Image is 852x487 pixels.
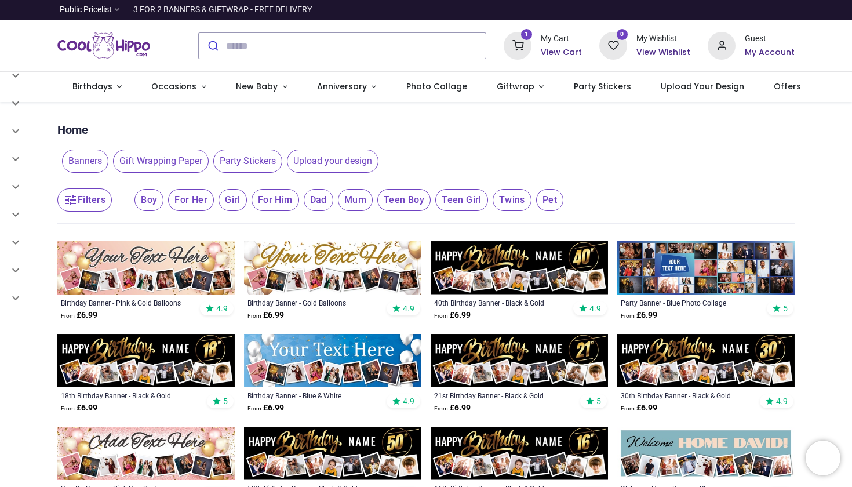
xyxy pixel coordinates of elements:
img: Personalised Hen Do Banner - Pink Hen Party - 9 Photo Upload [57,427,235,480]
iframe: Customer reviews powered by Trustpilot [551,4,795,16]
button: Gift Wrapping Paper [108,150,209,173]
a: Birthday Banner - Pink & Gold Balloons [61,298,197,307]
span: Mum [338,189,373,211]
strong: £ 6.99 [621,310,657,321]
span: 4.9 [589,303,601,314]
div: 21st Birthday Banner - Black & Gold [434,391,570,400]
a: Anniversary [302,72,391,102]
a: Birthday Banner - Blue & White [247,391,384,400]
span: Girl [219,189,247,211]
img: Cool Hippo [57,30,150,62]
img: Personalised Happy 16th Birthday Banner - Black & Gold - Custom Name & 9 Photo Upload [431,427,608,480]
span: Public Pricelist [60,4,112,16]
span: Anniversary [317,81,367,92]
span: For Him [252,189,299,211]
div: My Wishlist [636,33,690,45]
span: Dad [304,189,333,211]
span: Birthdays [72,81,112,92]
a: Public Pricelist [57,4,119,16]
button: Banners [57,150,108,173]
span: 4.9 [216,303,228,314]
a: 30th Birthday Banner - Black & Gold [621,391,757,400]
strong: £ 6.99 [621,402,657,414]
button: Filters [57,188,112,212]
span: From [247,405,261,412]
span: From [434,405,448,412]
span: 4.9 [403,396,414,406]
span: Upload Your Design [661,81,744,92]
span: Boy [134,189,163,211]
span: From [621,312,635,319]
span: Teen Girl [435,189,488,211]
span: Giftwrap [497,81,534,92]
span: Offers [774,81,801,92]
span: Party Stickers [574,81,631,92]
a: View Cart [541,47,582,59]
span: 4.9 [403,303,414,314]
a: 1 [504,41,531,50]
span: From [61,312,75,319]
button: Upload your design [282,150,378,173]
a: View Wishlist [636,47,690,59]
span: 5 [223,396,228,406]
a: My Account [745,47,795,59]
a: Birthdays [57,72,137,102]
img: Personalised Happy 18th Birthday Banner - Black & Gold - Custom Name & 9 Photo Upload [57,334,235,387]
a: Occasions [137,72,221,102]
span: New Baby [236,81,278,92]
span: Photo Collage [406,81,467,92]
span: From [61,405,75,412]
img: Personalised Happy 21st Birthday Banner - Black & Gold - Custom Name & 9 Photo Upload [431,334,608,387]
img: Personalised Happy Birthday Banner - Pink & Gold Balloons - 9 Photo Upload [57,241,235,295]
strong: £ 6.99 [61,402,97,414]
a: 0 [599,41,627,50]
button: Submit [199,33,226,59]
span: Occasions [151,81,196,92]
img: Personalised Happy Birthday Banner - Blue & White - 9 Photo Upload [244,334,421,387]
span: Gift Wrapping Paper [113,150,209,173]
span: From [247,312,261,319]
strong: £ 6.99 [247,310,284,321]
img: Personalised Happy 50th Birthday Banner - Black & Gold - Custom Name & 9 Photo Upload [244,427,421,480]
img: Personalised Welcome Home Banner - Blue - 9 Photo Upload [617,427,795,480]
span: From [434,312,448,319]
strong: £ 6.99 [434,402,471,414]
span: Upload your design [287,150,378,173]
span: Party Stickers [213,150,282,173]
a: 18th Birthday Banner - Black & Gold [61,391,197,400]
span: 5 [783,303,788,314]
strong: £ 6.99 [247,402,284,414]
span: Pet [536,189,563,211]
span: 4.9 [776,396,788,406]
img: Personalised Happy 40th Birthday Banner - Black & Gold - Custom Name & 9 Photo Upload [431,241,608,295]
span: 5 [596,396,601,406]
a: Birthday Banner - Gold Balloons [247,298,384,307]
a: Logo of Cool Hippo [57,30,150,62]
iframe: Brevo live chat [806,441,840,475]
sup: 0 [617,29,628,40]
a: New Baby [221,72,303,102]
img: Personalised Happy 30th Birthday Banner - Black & Gold - Custom Name & 9 Photo Upload [617,334,795,387]
a: Party Banner - Blue Photo Collage [621,298,757,307]
a: Giftwrap [482,72,559,102]
sup: 1 [521,29,532,40]
div: My Cart [541,33,582,45]
a: 40th Birthday Banner - Black & Gold [434,298,570,307]
div: Guest [745,33,795,45]
span: From [621,405,635,412]
span: Banners [62,150,108,173]
span: Teen Boy [377,189,431,211]
strong: £ 6.99 [61,310,97,321]
div: 3 FOR 2 BANNERS & GIFTWRAP - FREE DELIVERY [133,4,312,16]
